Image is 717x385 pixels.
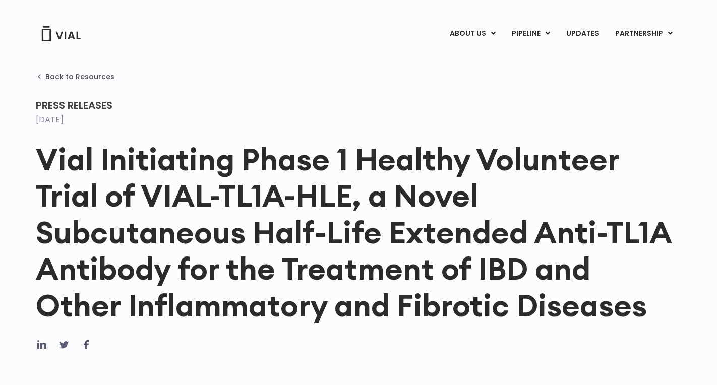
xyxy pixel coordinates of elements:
img: Vial Logo [41,26,81,41]
a: UPDATES [558,25,607,42]
a: Back to Resources [36,73,114,81]
a: PIPELINEMenu Toggle [504,25,558,42]
time: [DATE] [36,114,64,125]
div: Share on linkedin [36,339,48,351]
div: Share on twitter [58,339,70,351]
a: PARTNERSHIPMenu Toggle [607,25,681,42]
span: Back to Resources [45,73,114,81]
span: Press Releases [36,98,112,112]
a: ABOUT USMenu Toggle [442,25,503,42]
div: Share on facebook [80,339,92,351]
h1: Vial Initiating Phase 1 Healthy Volunteer Trial of VIAL-TL1A-HLE, a Novel Subcutaneous Half-Life ... [36,141,681,324]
